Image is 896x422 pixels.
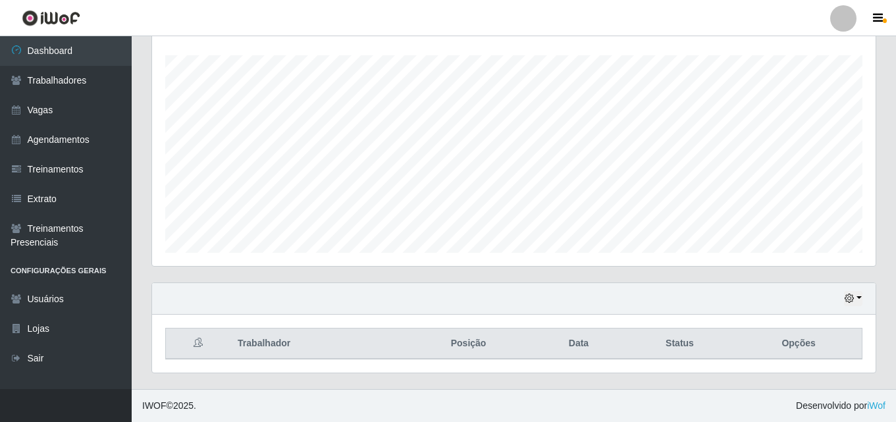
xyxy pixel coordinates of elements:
img: CoreUI Logo [22,10,80,26]
th: Data [533,329,624,359]
a: iWof [867,400,885,411]
span: Desenvolvido por [796,399,885,413]
th: Trabalhador [230,329,404,359]
th: Opções [735,329,862,359]
th: Posição [404,329,533,359]
span: © 2025 . [142,399,196,413]
span: IWOF [142,400,167,411]
th: Status [624,329,735,359]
